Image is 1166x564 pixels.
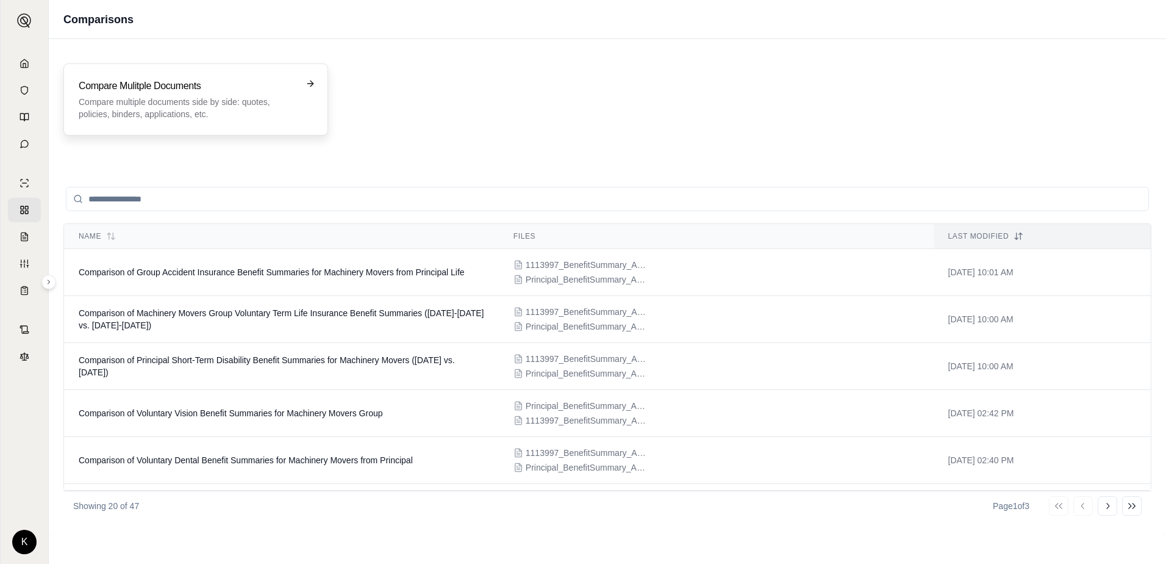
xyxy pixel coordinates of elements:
[12,9,37,33] button: Expand sidebar
[526,320,648,333] span: Principal_BenefitSummary_ACTIVE ALL OTHER MEMBERS_VTL.pdf
[17,13,32,28] img: Expand sidebar
[934,484,1151,531] td: [DATE] 02:40 PM
[934,437,1151,484] td: [DATE] 02:40 PM
[79,267,465,277] span: Comparison of Group Accident Insurance Benefit Summaries for Machinery Movers from Principal Life
[8,344,41,369] a: Legal Search Engine
[12,530,37,554] div: K
[79,355,455,377] span: Comparison of Principal Short-Term Disability Benefit Summaries for Machinery Movers (July 2024 v...
[79,96,296,120] p: Compare multiple documents side by side: quotes, policies, binders, applications, etc.
[948,231,1136,241] div: Last modified
[526,367,648,380] span: Principal_BenefitSummary_ACTIVE ALL OTHER MEMBERS_VSTD.pdf
[526,461,648,474] span: Principal_BenefitSummary_ACTIVE ALL OTHER MEMBERS_VOLUNTARY_DENTAL.pdf
[8,317,41,342] a: Contract Analysis
[526,259,648,271] span: 1113997_BenefitSummary_ACTIVE KEY MEMBERS_ACCIDENT.pdf
[8,251,41,276] a: Custom Report
[8,78,41,103] a: Documents Vault
[8,132,41,156] a: Chat
[8,51,41,76] a: Home
[8,225,41,249] a: Claim Coverage
[526,447,648,459] span: 1113997_BenefitSummary_ACTIVE ALL OTHER MEMBERS_VOLUNTARY_DENTAL.pdf
[79,455,413,465] span: Comparison of Voluntary Dental Benefit Summaries for Machinery Movers from Principal
[934,249,1151,296] td: [DATE] 10:01 AM
[526,400,648,412] span: Principal_BenefitSummary_ACTIVE ALL OTHER MEMBERS_VOLUNTARY_VISION.pdf
[79,408,383,418] span: Comparison of Voluntary Vision Benefit Summaries for Machinery Movers Group
[526,306,648,318] span: 1113997_BenefitSummary_ACTIVE ALL OTHER MEMBERS_VTL.pdf
[526,273,648,286] span: Principal_BenefitSummary_ACTIVE KEY MEMBERS_ACCIDENT.pdf
[79,79,296,93] h3: Compare Mulitple Documents
[8,198,41,222] a: Policy Comparisons
[934,296,1151,343] td: [DATE] 10:00 AM
[934,343,1151,390] td: [DATE] 10:00 AM
[8,171,41,195] a: Single Policy
[8,105,41,129] a: Prompt Library
[499,224,934,249] th: Files
[63,11,134,28] h1: Comparisons
[526,353,648,365] span: 1113997_BenefitSummary_ACTIVE ALL OTHER MEMBERS_VSTD.pdf
[993,500,1029,512] div: Page 1 of 3
[79,308,484,330] span: Comparison of Machinery Movers Group Voluntary Term Life Insurance Benefit Summaries (2024-2025 v...
[8,278,41,303] a: Coverage Table
[41,275,56,289] button: Expand sidebar
[526,414,648,427] span: 1113997_BenefitSummary_ACTIVE ALL OTHER MEMBERS_VOLUNTARY_VISION.pdf
[934,390,1151,437] td: [DATE] 02:42 PM
[79,231,484,241] div: Name
[73,500,139,512] p: Showing 20 of 47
